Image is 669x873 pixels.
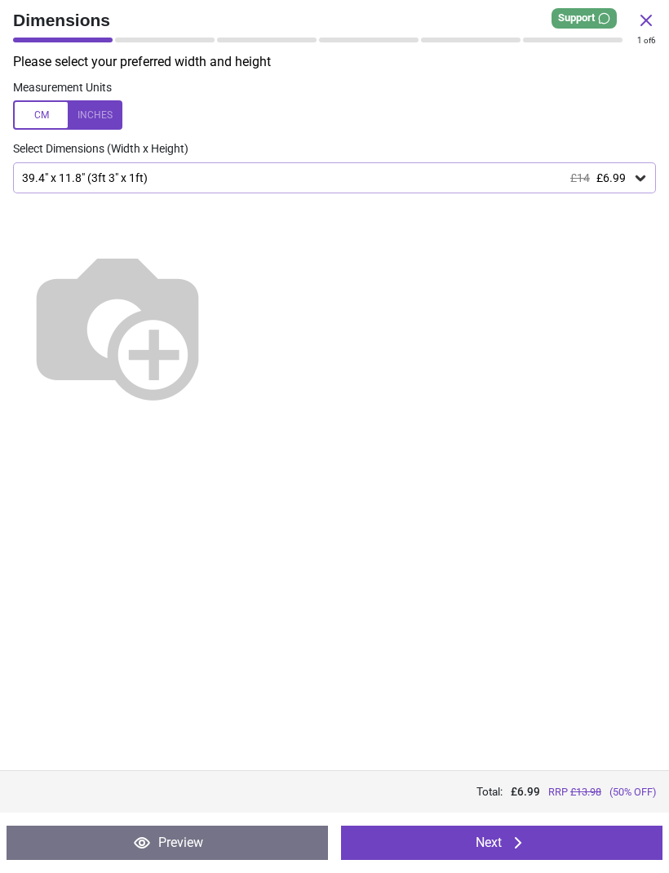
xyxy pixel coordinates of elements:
[341,826,662,860] button: Next
[548,785,601,800] span: RRP
[570,171,590,184] span: £14
[596,171,626,184] span: £6.99
[637,35,656,47] div: of 6
[13,80,112,96] label: Measurement Units
[511,784,540,800] span: £
[20,171,632,185] div: 39.4" x 11.8" (3ft 3" x 1ft)
[552,8,617,29] div: Support
[13,53,669,71] p: Please select your preferred width and height
[570,786,601,798] span: £ 13.98
[7,826,328,860] button: Preview
[517,785,540,798] span: 6.99
[13,8,636,32] span: Dimensions
[13,784,656,800] div: Total:
[637,36,642,45] span: 1
[609,785,656,800] span: (50% OFF)
[13,219,222,428] img: Helper for size comparison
